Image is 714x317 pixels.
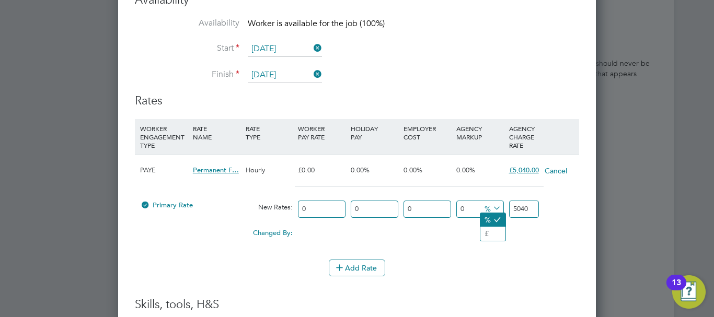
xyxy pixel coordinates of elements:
[329,260,385,276] button: Add Rate
[454,119,506,146] div: AGENCY MARKUP
[348,119,401,146] div: HOLIDAY PAY
[404,166,422,174] span: 0.00%
[135,69,239,80] label: Finish
[295,119,348,146] div: WORKER PAY RATE
[506,119,542,155] div: AGENCY CHARGE RATE
[243,155,296,185] div: Hourly
[135,93,579,109] h3: Rates
[137,155,190,185] div: PAYE
[248,41,322,57] input: Select one
[481,202,502,214] span: %
[351,166,370,174] span: 0.00%
[137,223,295,243] div: Changed By:
[135,297,579,312] h3: Skills, tools, H&S
[193,166,239,174] span: Permanent F…
[295,155,348,185] div: £0.00
[135,43,239,54] label: Start
[137,119,190,155] div: WORKER ENGAGEMENT TYPE
[672,283,681,296] div: 13
[135,18,239,29] label: Availability
[480,213,505,227] li: %
[456,166,475,174] span: 0.00%
[401,119,454,146] div: EMPLOYER COST
[190,119,243,146] div: RATE NAME
[248,67,322,83] input: Select one
[672,275,706,309] button: Open Resource Center, 13 new notifications
[243,197,296,217] div: New Rates:
[140,201,193,209] span: Primary Rate
[243,119,296,146] div: RATE TYPE
[248,18,385,29] span: Worker is available for the job (100%)
[480,227,505,240] li: £
[509,166,539,174] span: £5,040.00
[544,166,568,176] button: Cancel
